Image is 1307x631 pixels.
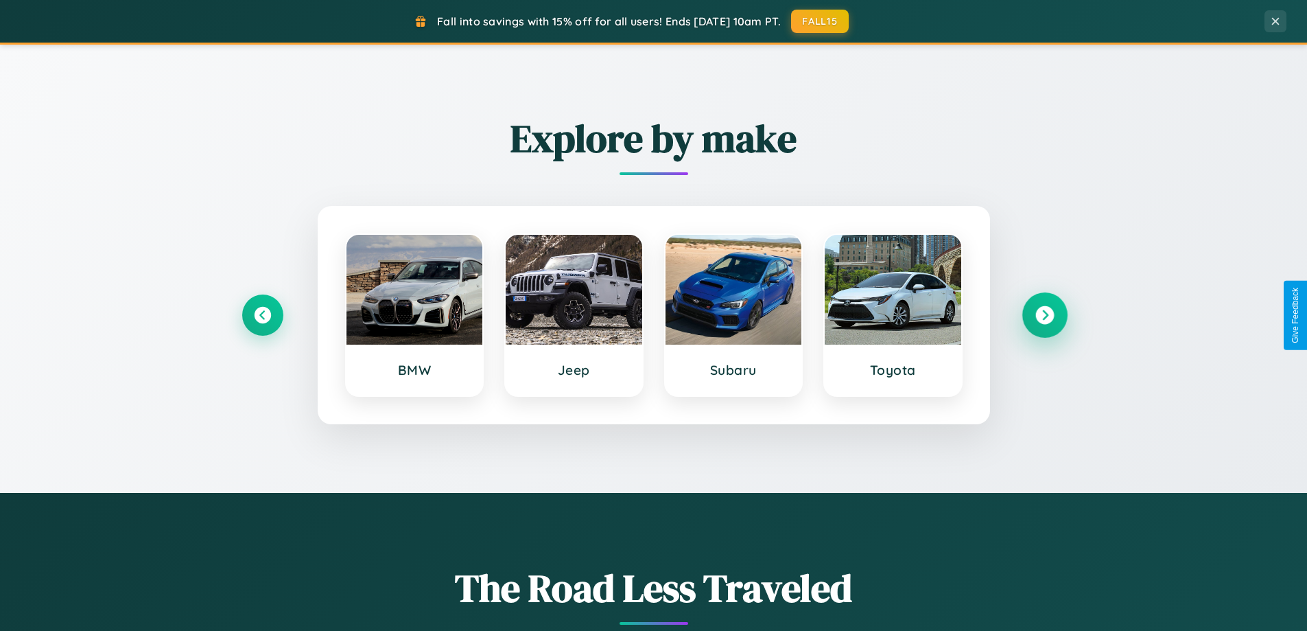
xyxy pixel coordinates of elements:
[360,362,469,378] h3: BMW
[519,362,628,378] h3: Jeep
[1291,288,1300,343] div: Give Feedback
[242,112,1065,165] h2: Explore by make
[242,562,1065,615] h1: The Road Less Traveled
[838,362,947,378] h3: Toyota
[437,14,781,28] span: Fall into savings with 15% off for all users! Ends [DATE] 10am PT.
[679,362,788,378] h3: Subaru
[791,10,849,33] button: FALL15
